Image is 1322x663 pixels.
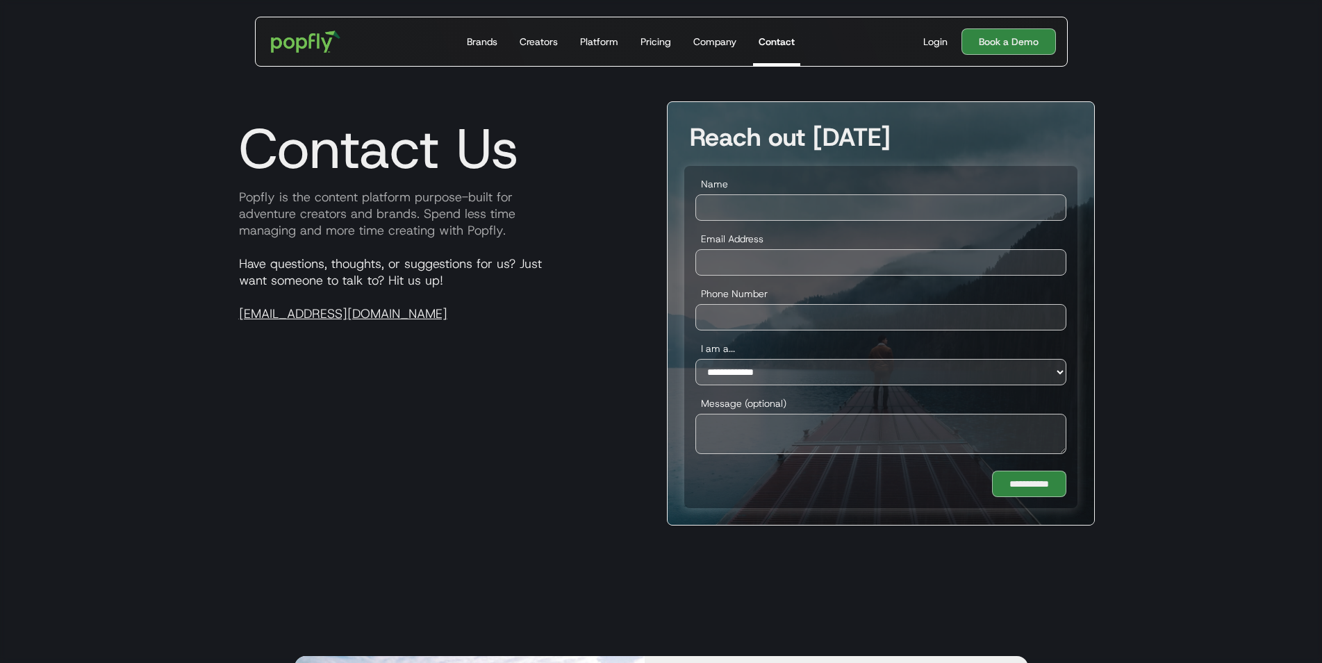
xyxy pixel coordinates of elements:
[695,287,1066,301] label: Phone Number
[461,17,503,66] a: Brands
[695,232,1066,246] label: Email Address
[520,35,558,49] div: Creators
[684,166,1077,508] form: Demo Conversion Touchpoint
[635,17,677,66] a: Pricing
[695,177,1066,191] label: Name
[690,120,891,153] strong: Reach out [DATE]
[228,115,519,182] h1: Contact Us
[641,35,671,49] div: Pricing
[514,17,563,66] a: Creators
[753,17,800,66] a: Contact
[695,342,1066,355] label: I am a...
[261,21,351,62] a: home
[228,255,656,322] p: Have questions, thoughts, or suggestions for us? Just want someone to talk to? Hit us up!
[961,28,1056,55] a: Book a Demo
[580,35,618,49] div: Platform
[923,35,948,49] div: Login
[239,305,447,322] a: [EMAIL_ADDRESS][DOMAIN_NAME]
[467,35,497,49] div: Brands
[918,35,953,49] a: Login
[759,35,795,49] div: Contact
[228,189,656,239] p: Popfly is the content platform purpose-built for adventure creators and brands. Spend less time m...
[688,17,742,66] a: Company
[695,396,1066,410] label: Message (optional)
[575,17,624,66] a: Platform
[693,35,736,49] div: Company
